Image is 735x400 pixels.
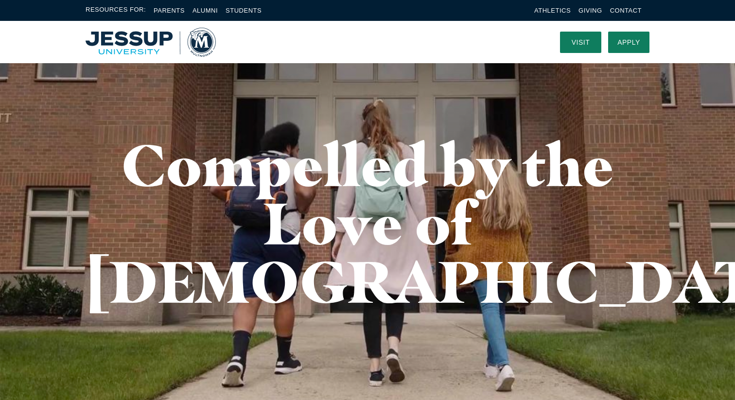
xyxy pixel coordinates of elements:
[560,32,601,53] a: Visit
[154,7,185,14] a: Parents
[226,7,262,14] a: Students
[534,7,571,14] a: Athletics
[578,7,602,14] a: Giving
[608,32,649,53] a: Apply
[86,28,216,57] a: Home
[610,7,642,14] a: Contact
[86,28,216,57] img: Multnomah University Logo
[86,136,649,311] h1: Compelled by the Love of [DEMOGRAPHIC_DATA]
[86,5,146,16] span: Resources For:
[192,7,218,14] a: Alumni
